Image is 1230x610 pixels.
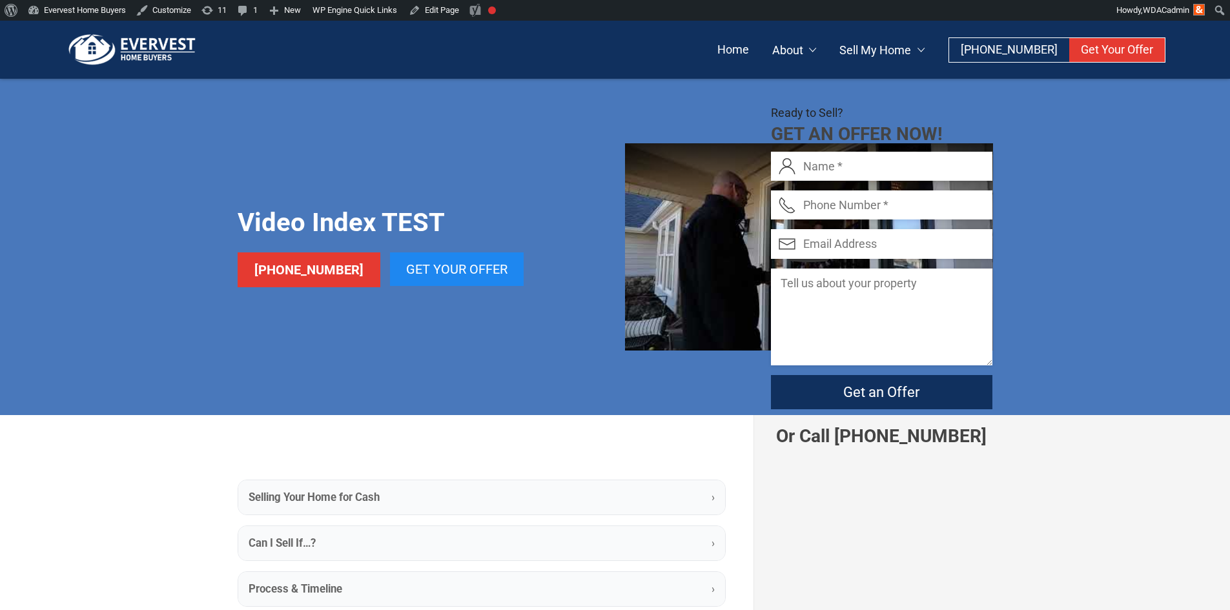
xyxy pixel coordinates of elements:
div: Focus keyphrase not set [488,6,496,14]
h1: Video Index TEST [238,206,524,239]
a: Home [706,38,761,62]
span: › [712,581,715,597]
span: [PHONE_NUMBER] [254,262,364,278]
b: Selling Your Home for Cash [249,489,380,505]
h2: Get an Offer Now! [771,123,992,146]
input: Get an Offer [771,375,992,409]
span: [PHONE_NUMBER] [961,43,1058,56]
a: [PHONE_NUMBER] [949,38,1069,62]
input: Email Address [771,229,992,258]
a: Get Your Offer [390,252,524,286]
b: Can I Sell If…? [249,535,316,551]
input: Name * [771,152,992,181]
a: [PHONE_NUMBER] [238,252,380,287]
p: Or Call [PHONE_NUMBER] [771,425,992,448]
a: About [761,38,828,62]
span: › [712,489,715,505]
input: Phone Number * [771,190,992,219]
span: WDACadmin [1143,5,1189,15]
summary: Process & Timeline › [238,572,725,606]
a: Sell My Home [828,38,936,62]
summary: Selling Your Home for Cash › [238,480,725,514]
span: › [712,535,715,551]
b: Process & Timeline [249,581,342,597]
form: Contact form [771,152,992,425]
a: Get Your Offer [1069,38,1165,62]
p: Ready to Sell? [771,103,992,123]
summary: Can I Sell If…? › [238,526,725,560]
img: logo.png [65,34,200,66]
